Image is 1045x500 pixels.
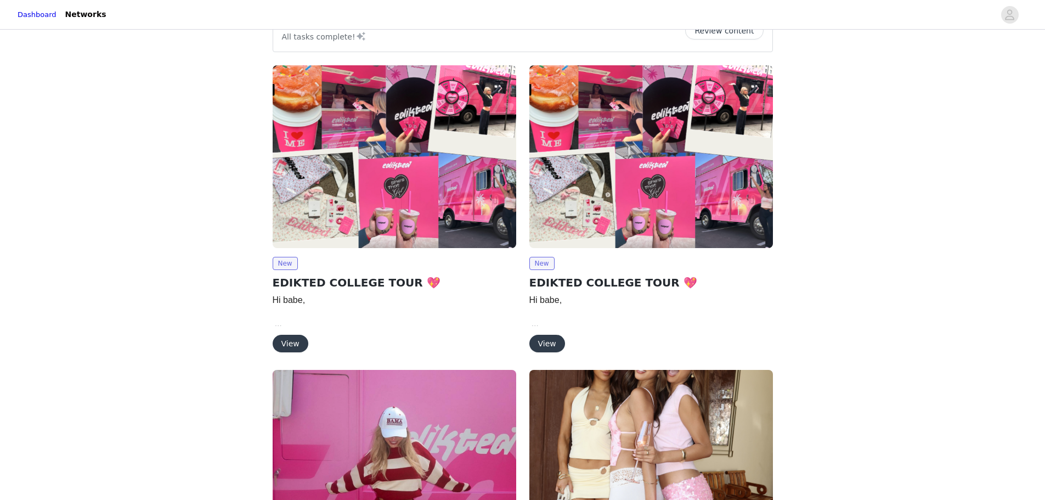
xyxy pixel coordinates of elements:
[529,257,555,270] span: New
[282,30,366,43] p: All tasks complete!
[273,295,306,305] span: Hi babe,
[59,2,113,27] a: Networks
[529,340,565,348] a: View
[18,9,57,20] a: Dashboard
[273,257,298,270] span: New
[529,295,562,305] span: Hi babe,
[273,340,308,348] a: View
[685,22,763,40] button: Review content
[1004,6,1015,24] div: avatar
[273,274,516,291] h2: EDIKTED COLLEGE TOUR 💖
[273,65,516,248] img: Edikted
[529,274,773,291] h2: EDIKTED COLLEGE TOUR 💖
[529,335,565,352] button: View
[273,335,308,352] button: View
[529,65,773,248] img: Edikted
